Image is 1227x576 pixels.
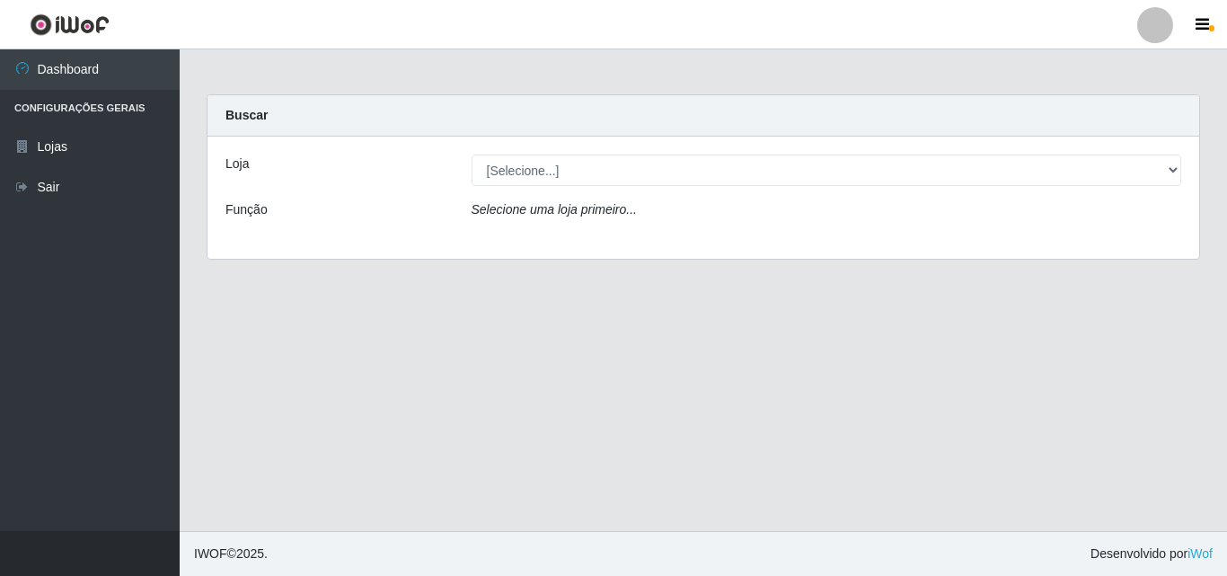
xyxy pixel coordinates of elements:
[30,13,110,36] img: CoreUI Logo
[194,545,268,563] span: © 2025 .
[1187,546,1213,561] a: iWof
[225,200,268,219] label: Função
[194,546,227,561] span: IWOF
[225,108,268,122] strong: Buscar
[1090,545,1213,563] span: Desenvolvido por
[472,202,637,217] i: Selecione uma loja primeiro...
[225,155,249,173] label: Loja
